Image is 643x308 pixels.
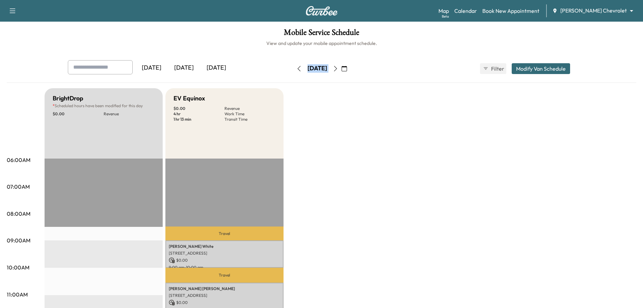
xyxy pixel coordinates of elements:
button: Modify Van Schedule [512,63,570,74]
p: 1 hr 13 min [173,117,224,122]
p: [STREET_ADDRESS] [169,293,280,298]
a: Book New Appointment [482,7,539,15]
p: Revenue [224,106,275,111]
a: MapBeta [438,7,449,15]
div: [DATE] [168,60,200,76]
p: Work Time [224,111,275,117]
div: [DATE] [200,60,233,76]
img: Curbee Logo [305,6,338,16]
button: Filter [480,63,506,74]
p: $ 0.00 [173,106,224,111]
p: 9:00 am - 10:00 am [169,265,280,270]
p: [PERSON_NAME] White [169,244,280,249]
p: 07:00AM [7,183,30,191]
p: $ 0.00 [169,300,280,306]
h6: View and update your mobile appointment schedule. [7,40,636,47]
p: $ 0.00 [53,111,104,117]
span: Filter [491,65,503,73]
p: 10:00AM [7,263,29,271]
p: Scheduled hours have been modified for this day [53,103,155,109]
p: [STREET_ADDRESS] [169,251,280,256]
h1: Mobile Service Schedule [7,28,636,40]
p: 06:00AM [7,156,30,164]
p: 11:00AM [7,290,28,299]
p: Revenue [104,111,155,117]
h5: BrightDrop [53,94,83,103]
p: 08:00AM [7,210,30,218]
p: [PERSON_NAME] [PERSON_NAME] [169,286,280,291]
h5: EV Equinox [173,94,205,103]
span: [PERSON_NAME] Chevrolet [560,7,627,15]
p: Travel [165,268,284,283]
div: Beta [442,14,449,19]
p: Travel [165,227,284,240]
p: 09:00AM [7,236,30,244]
p: 4 hr [173,111,224,117]
a: Calendar [454,7,477,15]
div: [DATE] [307,64,327,73]
p: $ 0.00 [169,257,280,263]
div: [DATE] [135,60,168,76]
p: Transit Time [224,117,275,122]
